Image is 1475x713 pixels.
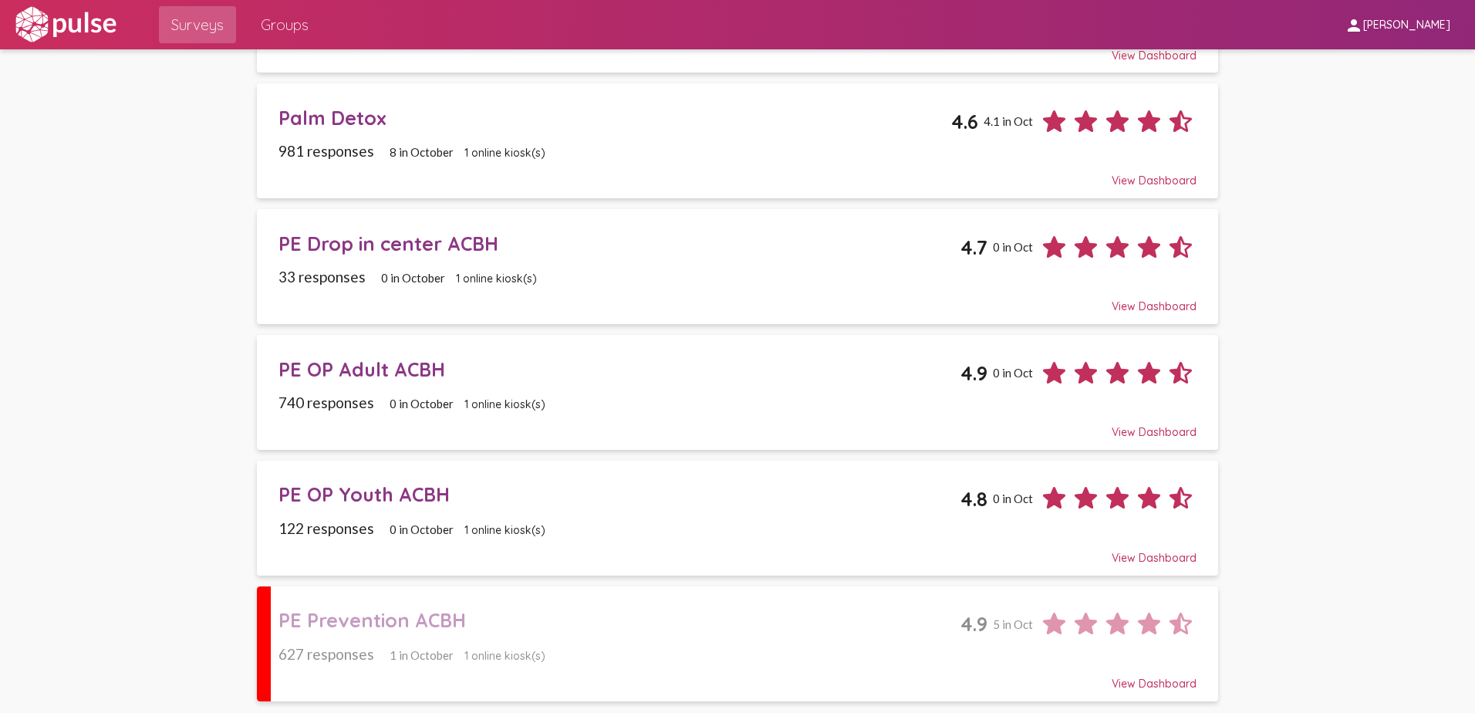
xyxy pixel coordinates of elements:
[993,617,1033,631] span: 5 in Oct
[278,357,961,381] div: PE OP Adult ACBH
[257,335,1217,450] a: PE OP Adult ACBH4.90 in Oct740 responses0 in October1 online kiosk(s)View Dashboard
[278,268,366,286] span: 33 responses
[278,106,952,130] div: Palm Detox
[390,522,454,536] span: 0 in October
[960,361,987,385] span: 4.9
[993,492,1033,505] span: 0 in Oct
[960,487,987,511] span: 4.8
[278,519,374,537] span: 122 responses
[390,397,454,411] span: 0 in October
[1345,16,1363,35] mat-icon: person
[278,231,961,255] div: PE Drop in center ACBH
[278,663,1197,691] div: View Dashboard
[960,235,987,259] span: 4.7
[1332,10,1463,39] button: [PERSON_NAME]
[278,645,374,663] span: 627 responses
[993,366,1033,380] span: 0 in Oct
[381,271,445,285] span: 0 in October
[171,11,224,39] span: Surveys
[278,482,961,506] div: PE OP Youth ACBH
[278,286,1197,313] div: View Dashboard
[257,586,1217,701] a: PE Prevention ACBH4.95 in Oct627 responses1 in October1 online kiosk(s)View Dashboard
[951,110,978,133] span: 4.6
[960,612,987,636] span: 4.9
[278,608,961,632] div: PE Prevention ACBH
[257,209,1217,324] a: PE Drop in center ACBH4.70 in Oct33 responses0 in October1 online kiosk(s)View Dashboard
[257,83,1217,198] a: Palm Detox4.64.1 in Oct981 responses8 in October1 online kiosk(s)View Dashboard
[390,648,454,662] span: 1 in October
[278,394,374,411] span: 740 responses
[278,160,1197,188] div: View Dashboard
[464,523,545,537] span: 1 online kiosk(s)
[993,240,1033,254] span: 0 in Oct
[159,6,236,43] a: Surveys
[248,6,321,43] a: Groups
[257,461,1217,576] a: PE OP Youth ACBH4.80 in Oct122 responses0 in October1 online kiosk(s)View Dashboard
[464,649,545,663] span: 1 online kiosk(s)
[456,272,537,286] span: 1 online kiosk(s)
[464,146,545,160] span: 1 online kiosk(s)
[464,397,545,411] span: 1 online kiosk(s)
[278,142,374,160] span: 981 responses
[278,537,1197,565] div: View Dashboard
[12,5,119,44] img: white-logo.svg
[278,411,1197,439] div: View Dashboard
[984,114,1033,128] span: 4.1 in Oct
[261,11,309,39] span: Groups
[1363,19,1450,32] span: [PERSON_NAME]
[390,145,454,159] span: 8 in October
